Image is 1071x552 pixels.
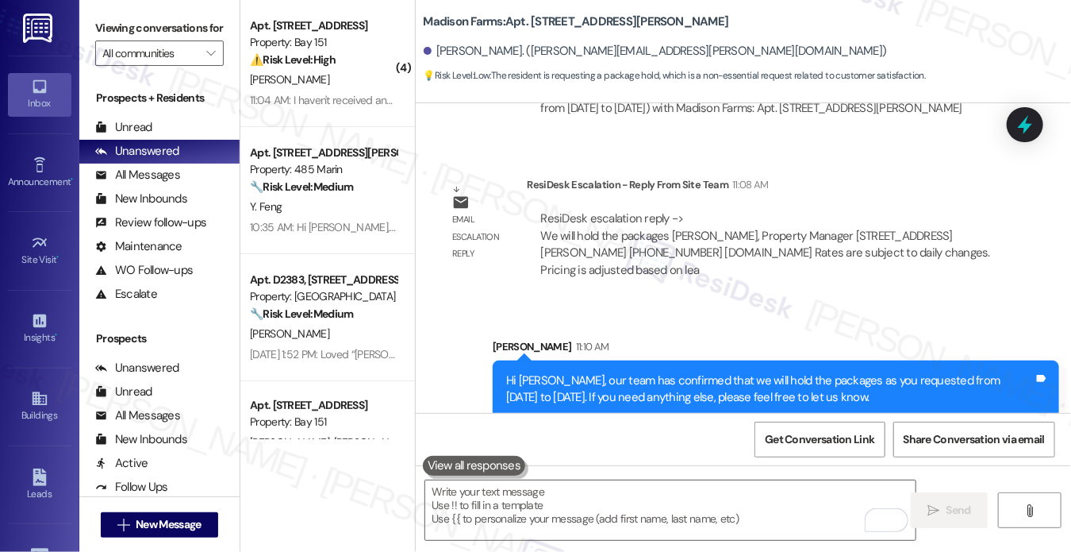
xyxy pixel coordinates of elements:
[8,385,71,428] a: Buildings
[250,307,353,321] strong: 🔧 Risk Level: Medium
[911,492,988,528] button: Send
[333,435,413,450] span: [PERSON_NAME]
[250,414,397,430] div: Property: Bay 151
[95,16,224,41] label: Viewing conversations for
[754,422,885,457] button: Get Conversation Link
[136,516,201,533] span: New Message
[95,455,148,472] div: Active
[95,384,152,400] div: Unread
[424,68,926,84] span: : The resident is requesting a package hold, which is a non-essential request related to customer...
[1024,504,1036,517] i: 
[572,338,609,355] div: 11:10 AM
[250,93,638,107] div: 11:04 AM: I haven't received any email from Luxer and neither it's in the package room
[250,199,282,214] span: Y. Feng
[765,431,874,448] span: Get Conversation Link
[893,422,1055,457] button: Share Conversation via email
[95,431,187,448] div: New Inbounds
[506,373,1034,407] div: Hi [PERSON_NAME], our team has confirmed that we will hold the packages as you requested from [DA...
[528,176,1006,199] div: ResiDesk Escalation - Reply From Site Team
[250,34,397,51] div: Property: Bay 151
[8,230,71,272] a: Site Visit •
[250,179,353,194] strong: 🔧 Risk Level: Medium
[541,210,991,277] div: ResiDesk escalation reply -> We will hold the packages [PERSON_NAME], Property Manager [STREET_AD...
[452,211,514,262] div: Email escalation reply
[8,464,71,507] a: Leads
[23,14,56,43] img: ResiDesk Logo
[95,143,179,160] div: Unanswered
[95,238,182,255] div: Maintenance
[8,307,71,350] a: Insights •
[250,145,397,161] div: Apt. [STREET_ADDRESS][PERSON_NAME]
[250,326,329,341] span: [PERSON_NAME]
[250,17,397,34] div: Apt. [STREET_ADDRESS]
[424,69,490,82] strong: 💡 Risk Level: Low
[95,167,180,183] div: All Messages
[250,161,397,178] div: Property: 485 Marin
[250,272,397,288] div: Apt. D2383, [STREET_ADDRESS][PERSON_NAME]
[102,41,198,66] input: All communities
[927,504,939,517] i: 
[250,288,397,305] div: Property: [GEOGRAPHIC_DATA]
[95,119,152,136] div: Unread
[250,435,334,450] span: [PERSON_NAME]
[250,397,397,414] div: Apt. [STREET_ADDRESS]
[95,407,180,424] div: All Messages
[95,479,168,496] div: Follow Ups
[117,519,129,531] i: 
[8,73,71,116] a: Inbox
[250,72,329,87] span: [PERSON_NAME]
[79,90,240,106] div: Prospects + Residents
[728,176,769,193] div: 11:08 AM
[95,360,179,376] div: Unanswered
[206,47,215,60] i: 
[55,330,57,341] span: •
[101,512,218,538] button: New Message
[425,481,916,540] textarea: To enrich screen reader interactions, please activate Accessibility in Grammarly extension settings
[95,286,157,303] div: Escalate
[250,52,336,67] strong: ⚠️ Risk Level: High
[57,252,59,263] span: •
[493,338,1059,361] div: [PERSON_NAME]
[95,262,193,279] div: WO Follow-ups
[424,43,887,60] div: [PERSON_NAME]. ([PERSON_NAME][EMAIL_ADDRESS][PERSON_NAME][DOMAIN_NAME])
[424,14,729,30] b: Madison Farms: Apt. [STREET_ADDRESS][PERSON_NAME]
[95,191,187,207] div: New Inbounds
[71,174,73,185] span: •
[946,502,971,519] span: Send
[79,330,240,347] div: Prospects
[95,214,206,231] div: Review follow-ups
[904,431,1045,448] span: Share Conversation via email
